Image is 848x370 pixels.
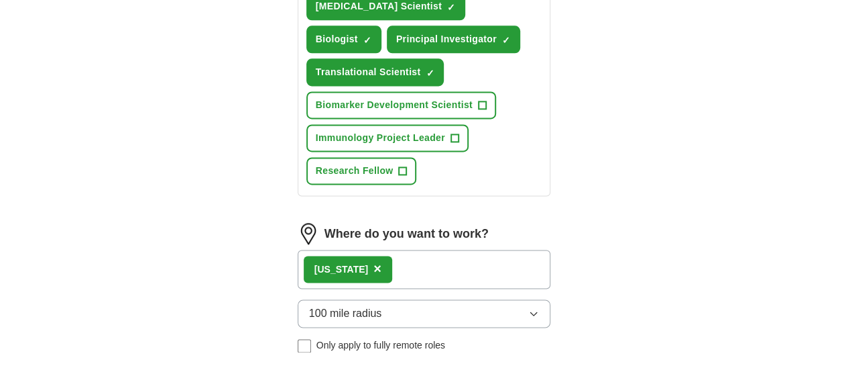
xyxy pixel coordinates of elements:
[387,26,520,53] button: Principal Investigator✓
[316,131,445,145] span: Immunology Project Leader
[298,223,319,244] img: location.png
[298,339,311,353] input: Only apply to fully remote roles
[396,32,497,46] span: Principal Investigator
[426,68,434,79] span: ✓
[363,35,371,46] span: ✓
[316,32,358,46] span: Biologist
[298,299,551,328] button: 100 mile radius
[316,164,393,178] span: Research Fellow
[373,259,381,279] button: ×
[306,157,417,185] button: Research Fellow
[373,261,381,276] span: ×
[316,65,421,79] span: Translational Scientist
[316,98,473,112] span: Biomarker Development Scientist
[316,338,445,353] span: Only apply to fully remote roles
[324,225,489,243] label: Where do you want to work?
[447,2,455,13] span: ✓
[306,124,469,152] button: Immunology Project Leader
[314,263,368,277] div: [US_STATE]
[306,58,444,86] button: Translational Scientist✓
[306,91,496,119] button: Biomarker Development Scientist
[306,26,381,53] button: Biologist✓
[309,306,382,322] span: 100 mile radius
[502,35,510,46] span: ✓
